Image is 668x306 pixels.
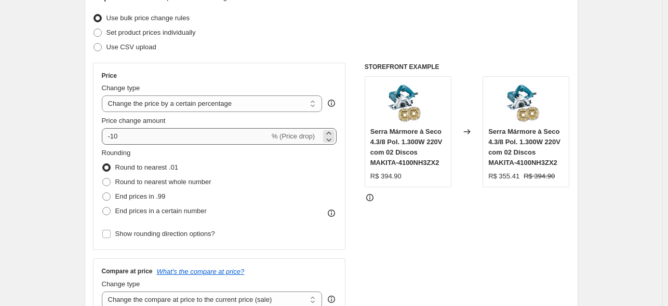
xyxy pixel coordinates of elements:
[370,128,443,166] span: Serra Mármore à Seco 4.3/8 Pol. 1.300W 220V com 02 Discos MAKITA-4100NH3ZX2
[106,43,156,51] span: Use CSV upload
[115,230,215,238] span: Show rounding direction options?
[272,132,315,140] span: % (Price drop)
[102,128,270,145] input: -15
[102,117,166,124] span: Price change amount
[387,82,429,123] img: 1737643671727_80x.jpg
[488,128,560,166] span: Serra Mármore à Seco 4.3/8 Pol. 1.300W 220V com 02 Discos MAKITA-4100NH3ZX2
[102,84,140,92] span: Change type
[524,171,555,182] strike: R$ 394.90
[106,29,196,36] span: Set product prices individually
[115,192,166,200] span: End prices in .99
[115,163,178,171] span: Round to nearest .01
[326,98,337,108] div: help
[102,149,131,157] span: Rounding
[102,72,117,80] h3: Price
[365,63,570,71] h6: STOREFRONT EXAMPLE
[102,280,140,288] span: Change type
[488,171,519,182] div: R$ 355.41
[115,178,211,186] span: Round to nearest whole number
[157,268,245,275] button: What's the compare at price?
[505,82,547,123] img: 1737643671727_80x.jpg
[115,207,207,215] span: End prices in a certain number
[370,171,402,182] div: R$ 394.90
[326,294,337,304] div: help
[102,267,153,275] h3: Compare at price
[106,14,190,22] span: Use bulk price change rules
